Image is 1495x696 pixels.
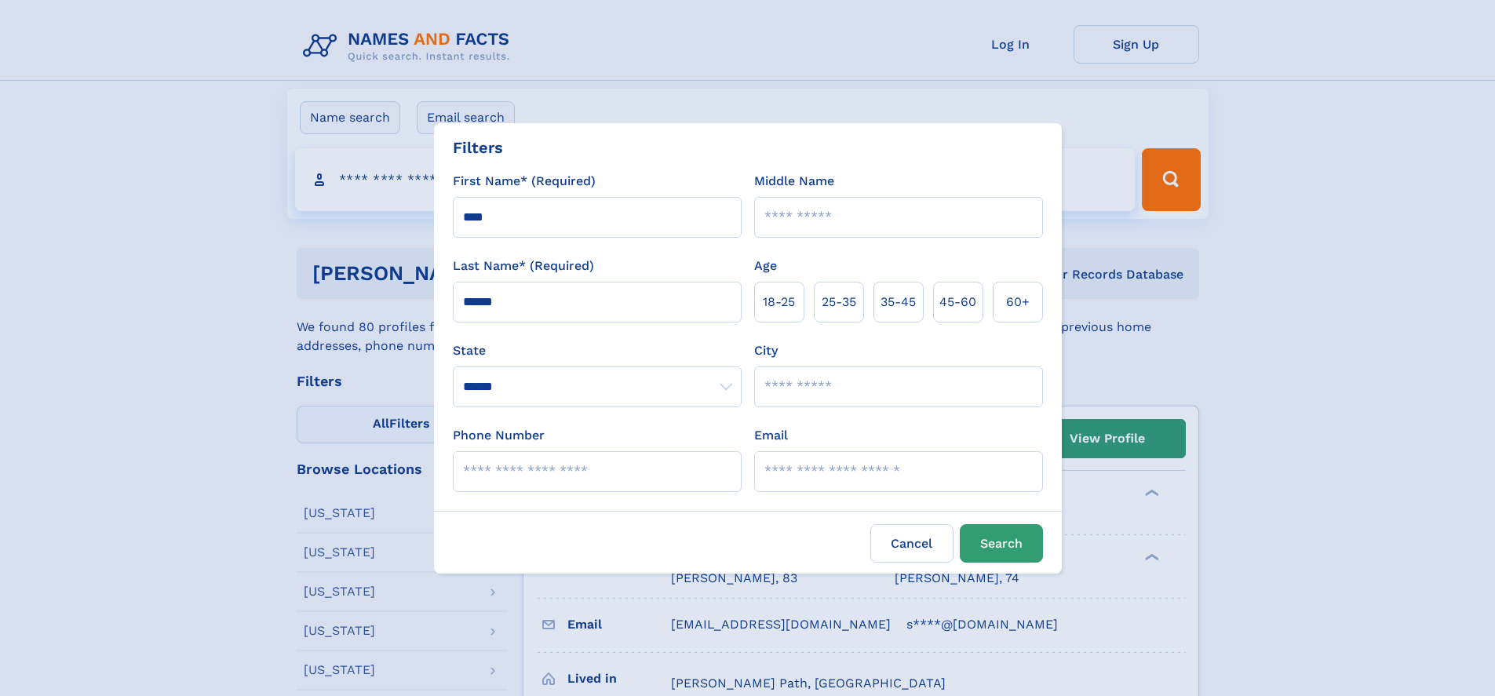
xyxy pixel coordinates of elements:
label: First Name* (Required) [453,172,596,191]
span: 60+ [1006,293,1030,312]
label: Last Name* (Required) [453,257,594,275]
span: 45‑60 [939,293,976,312]
span: 35‑45 [881,293,916,312]
label: Age [754,257,777,275]
label: Cancel [870,524,954,563]
span: 18‑25 [763,293,795,312]
span: 25‑35 [822,293,856,312]
label: Phone Number [453,426,545,445]
label: State [453,341,742,360]
button: Search [960,524,1043,563]
label: Email [754,426,788,445]
label: City [754,341,778,360]
label: Middle Name [754,172,834,191]
div: Filters [453,136,503,159]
